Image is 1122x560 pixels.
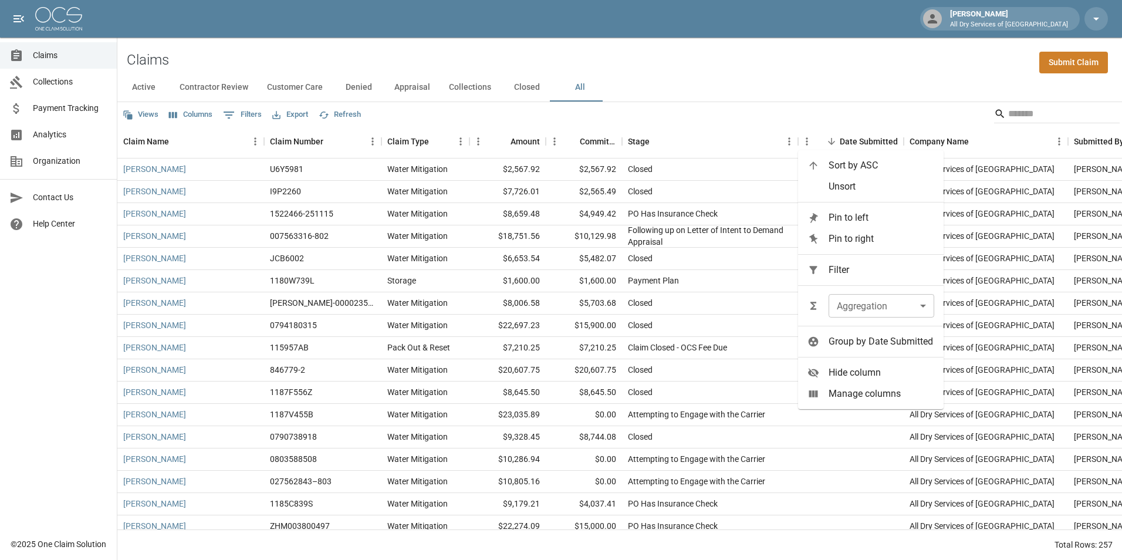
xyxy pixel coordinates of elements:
span: Manage columns [829,387,934,401]
div: All Dry Services of Atlanta [910,453,1055,465]
div: $8,659.48 [469,203,546,225]
div: PO Has Insurance Check [628,208,718,220]
div: 115957AB [270,342,309,353]
button: Sort [169,133,185,150]
button: Views [120,106,161,124]
div: 1187F556Z [270,386,312,398]
div: Payment Plan [628,275,679,286]
button: Export [269,106,311,124]
div: $2,567.92 [469,158,546,181]
div: Water Mitigation [387,230,448,242]
div: Water Mitigation [387,453,448,465]
div: Water Mitigation [387,297,448,309]
a: [PERSON_NAME] [123,230,186,242]
div: [PERSON_NAME] [945,8,1073,29]
button: Show filters [220,106,265,124]
button: Sort [494,133,511,150]
div: $22,274.09 [469,515,546,538]
div: All Dry Services of Atlanta [910,498,1055,510]
button: Collections [440,73,501,102]
div: Total Rows: 257 [1055,539,1113,551]
span: Claims [33,49,107,62]
div: All Dry Services of Atlanta [910,431,1055,443]
div: $18,751.56 [469,225,546,248]
div: 1187V455B [270,409,313,420]
a: [PERSON_NAME] [123,386,186,398]
div: Amount [511,125,540,158]
div: Attempting to Engage with the Carrier [628,475,765,487]
div: PRAH-000023589 [270,297,376,309]
div: Water Mitigation [387,163,448,175]
div: $8,645.50 [546,382,622,404]
a: [PERSON_NAME] [123,208,186,220]
div: Closed [628,185,653,197]
span: Collections [33,76,107,88]
a: [PERSON_NAME] [123,364,186,376]
div: Closed [628,297,653,309]
a: [PERSON_NAME] [123,409,186,420]
a: [PERSON_NAME] [123,163,186,175]
button: Sort [563,133,580,150]
a: [PERSON_NAME] [123,252,186,264]
div: $7,210.25 [469,337,546,359]
div: $7,726.01 [469,181,546,203]
div: $0.00 [546,404,622,426]
div: I9P2260 [270,185,301,197]
button: Sort [969,133,985,150]
div: Company Name [904,125,1068,158]
button: Menu [469,133,487,150]
a: [PERSON_NAME] [123,297,186,309]
div: $4,037.41 [546,493,622,515]
div: All Dry Services of Atlanta [910,163,1055,175]
div: $2,565.49 [546,181,622,203]
div: Following up on Letter of Intent to Demand Appraisal [628,224,792,248]
button: Menu [452,133,469,150]
div: $8,744.08 [546,426,622,448]
div: $0.00 [546,448,622,471]
div: Water Mitigation [387,431,448,443]
div: ZHM003800497 [270,520,330,532]
div: Pack Out & Reset [387,342,450,353]
div: All Dry Services of Atlanta [910,275,1055,286]
a: [PERSON_NAME] [123,475,186,487]
div: 1522466-251115 [270,208,333,220]
div: Company Name [910,125,969,158]
h2: Claims [127,52,169,69]
span: Hide column [829,366,934,380]
div: All Dry Services of Atlanta [910,297,1055,309]
div: All Dry Services of Atlanta [910,342,1055,353]
div: Claim Number [270,125,323,158]
div: Attempting to Engage with the Carrier [628,453,765,465]
div: Closed [628,319,653,331]
p: All Dry Services of [GEOGRAPHIC_DATA] [950,20,1068,30]
button: Sort [650,133,666,150]
div: $10,805.16 [469,471,546,493]
div: $23,035.89 [469,404,546,426]
button: Sort [823,133,840,150]
div: $5,703.68 [546,292,622,315]
div: JCB6002 [270,252,304,264]
div: Claim Type [381,125,469,158]
div: Water Mitigation [387,364,448,376]
a: [PERSON_NAME] [123,275,186,286]
div: $1,600.00 [546,270,622,292]
button: Sort [323,133,340,150]
div: Water Mitigation [387,520,448,532]
button: Active [117,73,170,102]
div: Water Mitigation [387,386,448,398]
div: PO Has Insurance Check [628,520,718,532]
div: $8,645.50 [469,382,546,404]
div: $15,900.00 [546,315,622,337]
div: $20,607.75 [469,359,546,382]
div: All Dry Services of Atlanta [910,386,1055,398]
div: Committed Amount [580,125,616,158]
button: Sort [429,133,445,150]
span: Help Center [33,218,107,230]
div: $8,006.58 [469,292,546,315]
div: All Dry Services of Atlanta [910,475,1055,487]
div: Date Submitted [798,125,904,158]
a: [PERSON_NAME] [123,520,186,532]
div: 027562843–803 [270,475,332,487]
div: Committed Amount [546,125,622,158]
button: Appraisal [385,73,440,102]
